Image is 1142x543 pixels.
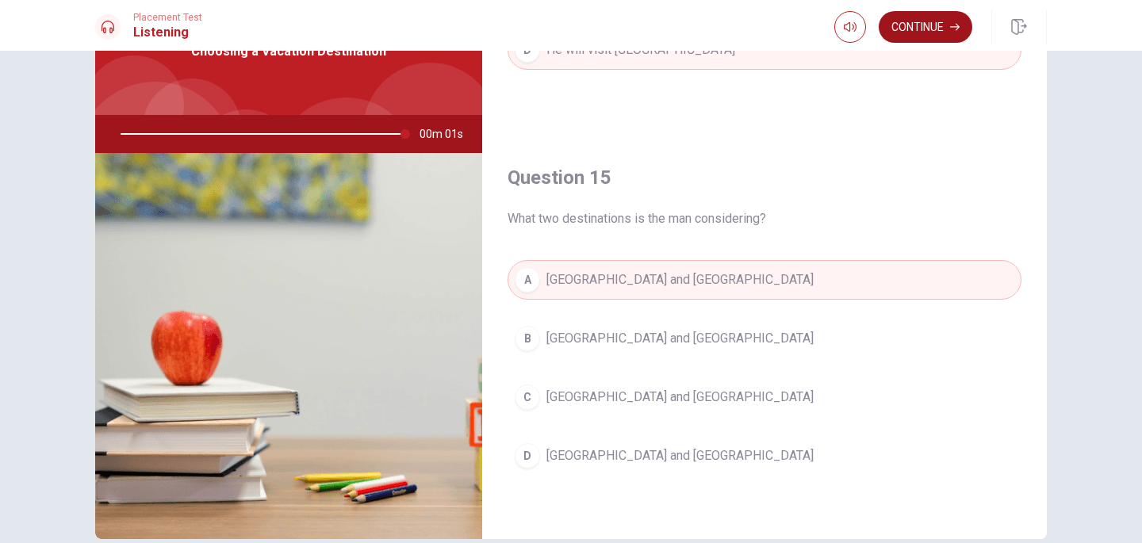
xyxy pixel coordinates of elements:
[508,377,1021,417] button: C[GEOGRAPHIC_DATA] and [GEOGRAPHIC_DATA]
[95,153,482,539] img: Choosing a Vacation Destination
[133,23,202,42] h1: Listening
[515,443,540,468] div: D
[508,260,1021,300] button: A[GEOGRAPHIC_DATA] and [GEOGRAPHIC_DATA]
[508,319,1021,358] button: B[GEOGRAPHIC_DATA] and [GEOGRAPHIC_DATA]
[420,115,476,153] span: 00m 01s
[546,388,814,407] span: [GEOGRAPHIC_DATA] and [GEOGRAPHIC_DATA]
[546,329,814,348] span: [GEOGRAPHIC_DATA] and [GEOGRAPHIC_DATA]
[515,326,540,351] div: B
[546,270,814,289] span: [GEOGRAPHIC_DATA] and [GEOGRAPHIC_DATA]
[191,42,386,61] span: Choosing a Vacation Destination
[879,11,972,43] button: Continue
[508,209,1021,228] span: What two destinations is the man considering?
[508,165,1021,190] h4: Question 15
[546,446,814,465] span: [GEOGRAPHIC_DATA] and [GEOGRAPHIC_DATA]
[133,12,202,23] span: Placement Test
[508,436,1021,476] button: D[GEOGRAPHIC_DATA] and [GEOGRAPHIC_DATA]
[515,384,540,410] div: C
[515,267,540,293] div: A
